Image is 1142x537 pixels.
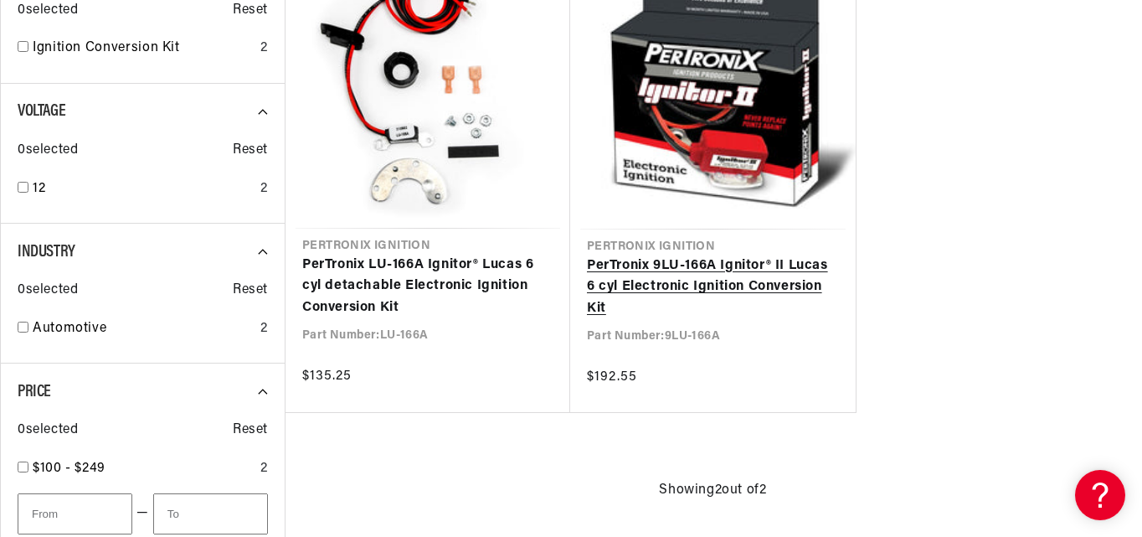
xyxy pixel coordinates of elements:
[18,420,78,441] span: 0 selected
[260,178,268,200] div: 2
[18,140,78,162] span: 0 selected
[18,384,51,400] span: Price
[18,103,65,120] span: Voltage
[260,38,268,59] div: 2
[33,318,254,340] a: Automotive
[136,503,149,524] span: —
[233,420,268,441] span: Reset
[233,140,268,162] span: Reset
[33,178,254,200] a: 12
[587,256,839,320] a: PerTronix 9LU-166A Ignitor® II Lucas 6 cyl Electronic Ignition Conversion Kit
[260,318,268,340] div: 2
[33,462,105,475] span: $100 - $249
[302,255,553,319] a: PerTronix LU-166A Ignitor® Lucas 6 cyl detachable Electronic Ignition Conversion Kit
[153,493,268,534] input: To
[260,458,268,480] div: 2
[18,244,75,261] span: Industry
[33,38,254,59] a: Ignition Conversion Kit
[18,280,78,302] span: 0 selected
[18,493,132,534] input: From
[233,280,268,302] span: Reset
[659,480,766,502] span: Showing 2 out of 2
